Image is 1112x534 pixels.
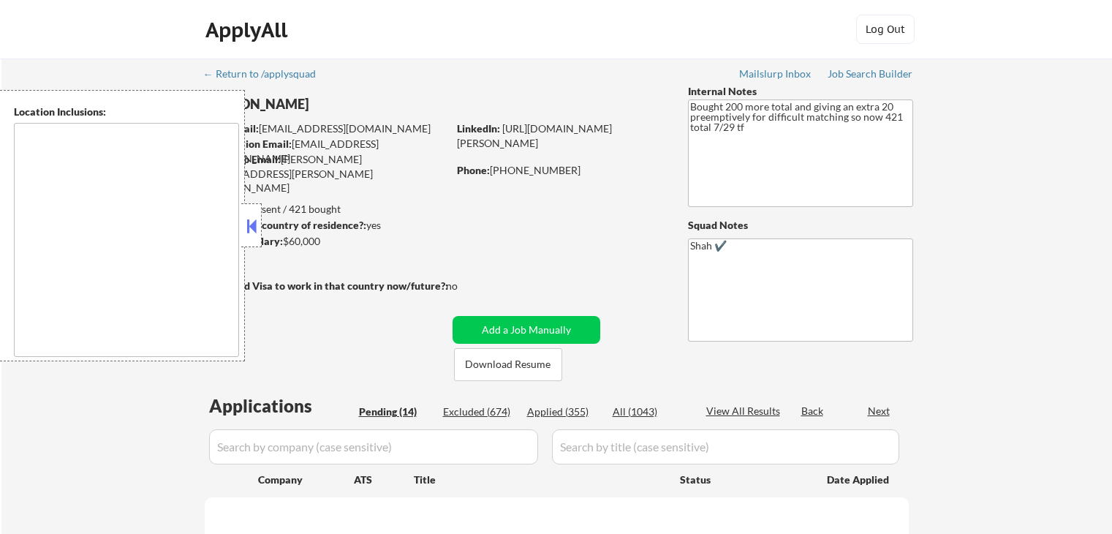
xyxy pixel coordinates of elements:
[205,137,447,165] div: [EMAIL_ADDRESS][DOMAIN_NAME]
[258,473,354,487] div: Company
[205,18,292,42] div: ApplyAll
[457,163,664,178] div: [PHONE_NUMBER]
[706,404,784,418] div: View All Results
[204,219,366,231] strong: Can work in country of residence?:
[205,95,505,113] div: [PERSON_NAME]
[457,164,490,176] strong: Phone:
[446,279,488,293] div: no
[688,218,913,233] div: Squad Notes
[868,404,891,418] div: Next
[204,218,443,233] div: yes
[739,68,812,83] a: Mailslurp Inbox
[204,202,447,217] div: 355 sent / 421 bought
[359,405,432,419] div: Pending (14)
[453,316,600,344] button: Add a Job Manually
[680,466,806,492] div: Status
[457,122,500,135] strong: LinkedIn:
[454,348,562,381] button: Download Resume
[739,69,812,79] div: Mailslurp Inbox
[209,429,538,465] input: Search by company (case sensitive)
[688,84,913,99] div: Internal Notes
[414,473,666,487] div: Title
[14,105,239,119] div: Location Inclusions:
[856,15,915,44] button: Log Out
[828,69,913,79] div: Job Search Builder
[443,405,516,419] div: Excluded (674)
[203,69,330,79] div: ← Return to /applysquad
[827,473,891,487] div: Date Applied
[527,405,600,419] div: Applied (355)
[613,405,686,419] div: All (1043)
[209,397,354,415] div: Applications
[205,121,447,136] div: [EMAIL_ADDRESS][DOMAIN_NAME]
[203,68,330,83] a: ← Return to /applysquad
[204,234,447,249] div: $60,000
[457,122,612,149] a: [URL][DOMAIN_NAME][PERSON_NAME]
[354,473,414,487] div: ATS
[205,279,448,292] strong: Will need Visa to work in that country now/future?:
[205,152,447,195] div: [PERSON_NAME][EMAIL_ADDRESS][PERSON_NAME][DOMAIN_NAME]
[552,429,899,465] input: Search by title (case sensitive)
[801,404,825,418] div: Back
